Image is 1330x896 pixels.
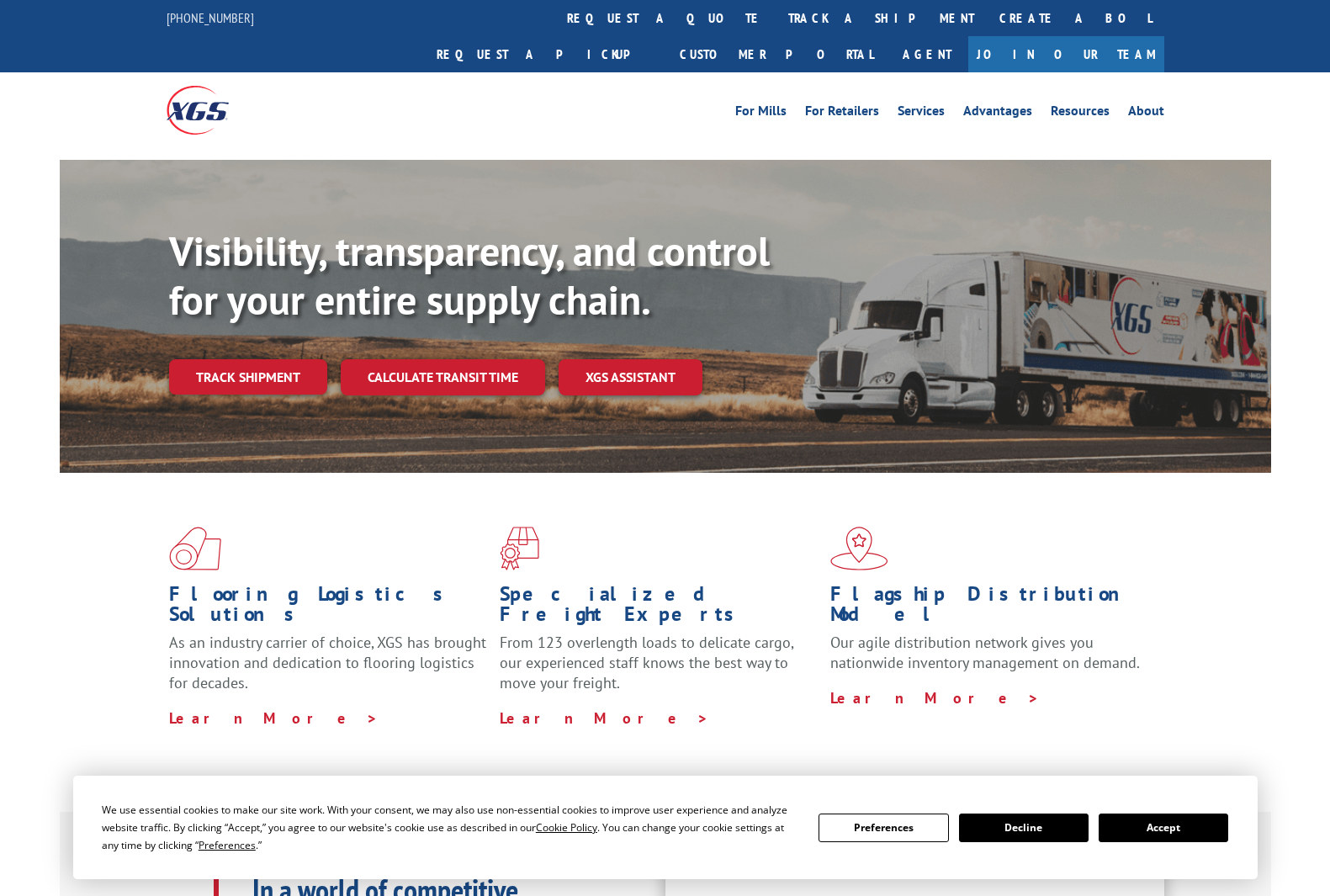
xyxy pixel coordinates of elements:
a: Learn More > [169,708,379,728]
a: Customer Portal [667,36,886,72]
a: Request a pickup [424,36,667,72]
span: Cookie Policy [536,820,597,835]
h1: Flooring Logistics Solutions [169,584,487,633]
a: XGS ASSISTANT [559,359,702,395]
a: Calculate transit time [341,359,545,395]
a: Track shipment [169,359,327,395]
span: Preferences [199,838,256,852]
span: As an industry carrier of choice, XGS has brought innovation and dedication to flooring logistics... [169,633,486,692]
h1: Flagship Distribution Model [830,584,1148,633]
img: xgs-icon-flagship-distribution-model-red [830,527,888,570]
a: Learn More > [500,708,709,728]
a: Agent [886,36,968,72]
img: xgs-icon-total-supply-chain-intelligence-red [169,527,221,570]
b: Visibility, transparency, and control for your entire supply chain. [169,225,770,326]
a: About [1128,104,1164,123]
a: For Mills [735,104,787,123]
div: We use essential cookies to make our site work. With your consent, we may also use non-essential ... [102,801,798,854]
a: Learn More > [830,688,1040,708]
p: From 123 overlength loads to delicate cargo, our experienced staff knows the best way to move you... [500,633,818,708]
img: xgs-icon-focused-on-flooring-red [500,527,539,570]
a: For Retailers [805,104,879,123]
a: Services [898,104,945,123]
button: Preferences [819,814,948,842]
a: Advantages [963,104,1032,123]
h1: Specialized Freight Experts [500,584,818,633]
a: Resources [1051,104,1110,123]
div: Cookie Consent Prompt [73,776,1258,879]
a: Join Our Team [968,36,1164,72]
span: Our agile distribution network gives you nationwide inventory management on demand. [830,633,1140,672]
a: [PHONE_NUMBER] [167,9,254,26]
button: Accept [1099,814,1228,842]
button: Decline [959,814,1089,842]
